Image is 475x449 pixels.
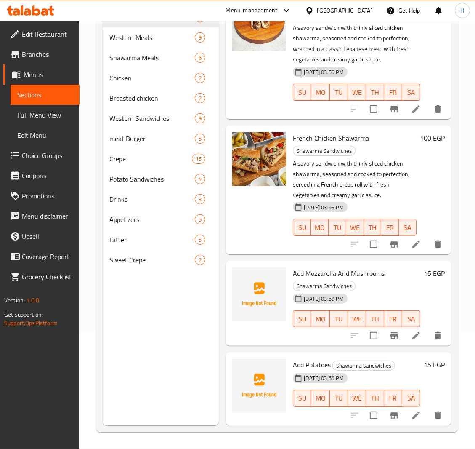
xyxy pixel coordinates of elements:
a: Edit Menu [11,125,80,145]
span: SU [297,86,308,99]
span: [DATE] 03:59 PM [300,203,347,211]
button: FR [381,219,399,236]
div: Crepe [109,154,192,164]
span: [DATE] 03:59 PM [300,295,347,303]
a: Coupons [3,166,80,186]
span: Drinks [109,194,195,204]
a: Menu disclaimer [3,206,80,226]
div: items [195,53,205,63]
span: TH [369,86,381,99]
button: WE [348,310,366,327]
h6: 15 EGP [424,359,445,371]
button: TH [364,219,382,236]
a: Branches [3,44,80,64]
button: SA [402,310,420,327]
span: 5 [195,216,205,224]
div: Shawarma Meals6 [103,48,219,68]
button: WE [348,84,366,101]
button: TU [330,84,348,101]
div: Drinks3 [103,189,219,209]
span: Shawarma Sandwiches [333,361,395,371]
button: TU [330,390,348,407]
button: MO [311,84,329,101]
span: Western Meals [109,32,195,43]
span: Edit Menu [17,130,73,140]
span: MO [315,86,326,99]
div: items [192,154,205,164]
a: Edit menu item [411,239,421,249]
button: delete [428,99,448,119]
span: TH [367,222,378,234]
button: Branch-specific-item [384,405,404,425]
div: Fatteh5 [103,230,219,250]
span: Branches [22,49,73,59]
img: French Chicken Shawarma [232,132,286,186]
div: Potato Sandwiches4 [103,169,219,189]
span: [DATE] 03:59 PM [300,68,347,76]
span: 5 [195,236,205,244]
button: TH [366,310,384,327]
a: Grocery Checklist [3,267,80,287]
span: 9 [195,34,205,42]
span: FR [387,86,399,99]
span: SA [406,392,417,404]
div: Chicken2 [103,68,219,88]
p: A savory sandwich with thinly sliced chicken shawarma, seasoned and cooked to perfection, wrapped... [293,23,420,65]
div: Western Sandwiches9 [103,108,219,128]
div: items [195,194,205,204]
nav: Menu sections [103,4,219,273]
h6: 15 EGP [424,267,445,279]
span: TU [333,313,345,325]
button: delete [428,234,448,254]
a: Menus [3,64,80,85]
div: Western Sandwiches [109,113,195,123]
span: Version: [4,295,25,306]
button: Branch-specific-item [384,99,404,119]
span: TU [332,222,343,234]
button: SA [399,219,417,236]
span: 2 [195,74,205,82]
button: FR [384,84,402,101]
button: FR [384,310,402,327]
a: Promotions [3,186,80,206]
div: items [195,214,205,224]
button: MO [311,310,329,327]
button: SU [293,390,311,407]
button: WE [346,219,364,236]
span: Select to update [365,235,382,253]
span: SU [297,392,308,404]
span: Edit Restaurant [22,29,73,39]
span: Select to update [365,406,382,424]
span: meat Burger [109,134,195,144]
span: Broasted chicken [109,93,195,103]
span: Shawarma Meals [109,53,195,63]
img: Add Mozzarella And Mushrooms [232,267,286,321]
button: TH [366,390,384,407]
a: Support.OpsPlatform [4,318,58,329]
h6: 100 EGP [420,132,445,144]
span: 1.0.0 [26,295,39,306]
span: Sweet Crepe [109,255,195,265]
span: Shawarma Sandwiches [293,281,355,291]
button: MO [311,219,329,236]
span: MO [315,392,326,404]
button: SU [293,310,311,327]
span: Sections [17,90,73,100]
span: 4 [195,175,205,183]
button: MO [311,390,329,407]
span: Potato Sandwiches [109,174,195,184]
span: Add Potatoes [293,358,331,371]
span: Shawarma Sandwiches [293,146,355,156]
button: delete [428,405,448,425]
a: Coverage Report [3,246,80,267]
button: Branch-specific-item [384,234,404,254]
span: Upsell [22,231,73,241]
span: FR [385,222,395,234]
div: items [195,32,205,43]
span: TU [333,392,345,404]
span: 9 [195,115,205,123]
